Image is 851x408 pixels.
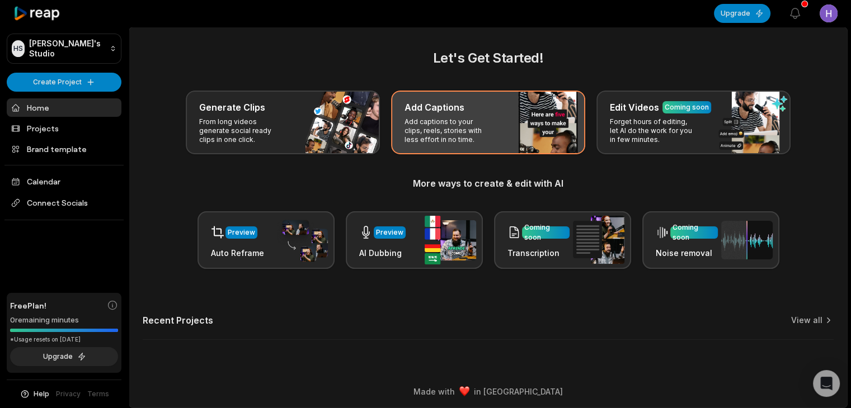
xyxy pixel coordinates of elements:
h3: Auto Reframe [211,247,264,259]
div: 0 remaining minutes [10,315,118,326]
div: Coming soon [665,102,709,112]
h3: More ways to create & edit with AI [143,177,834,190]
h2: Let's Get Started! [143,48,834,68]
button: Create Project [7,73,121,92]
a: View all [791,315,822,326]
div: HS [12,40,25,57]
a: Calendar [7,172,121,191]
h3: Add Captions [405,101,464,114]
p: [PERSON_NAME]'s Studio [29,39,105,59]
a: Privacy [56,389,81,399]
p: Add captions to your clips, reels, stories with less effort in no time. [405,117,491,144]
h3: Noise removal [656,247,718,259]
div: Preview [228,227,255,238]
h3: Transcription [507,247,570,259]
a: Home [7,98,121,117]
p: Forget hours of editing, let AI do the work for you in few minutes. [610,117,697,144]
div: Open Intercom Messenger [813,370,840,397]
button: Upgrade [10,347,118,366]
p: From long videos generate social ready clips in one click. [199,117,286,144]
img: ai_dubbing.png [425,216,476,264]
span: Help [34,389,49,399]
img: transcription.png [573,216,624,264]
h3: Generate Clips [199,101,265,114]
img: noise_removal.png [721,221,773,259]
div: Coming soon [524,222,567,243]
h3: AI Dubbing [359,247,406,259]
span: Connect Socials [7,193,121,213]
button: Help [20,389,49,399]
h3: Edit Videos [610,101,659,114]
span: Free Plan! [10,300,46,311]
img: auto_reframe.png [276,219,328,262]
a: Terms [87,389,109,399]
img: heart emoji [459,386,469,396]
a: Projects [7,119,121,137]
button: Upgrade [714,4,770,23]
div: Made with in [GEOGRAPHIC_DATA] [139,386,837,397]
h2: Recent Projects [143,315,213,326]
div: Coming soon [673,222,716,243]
a: Brand template [7,140,121,158]
div: Preview [376,227,403,238]
div: *Usage resets on [DATE] [10,335,118,344]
